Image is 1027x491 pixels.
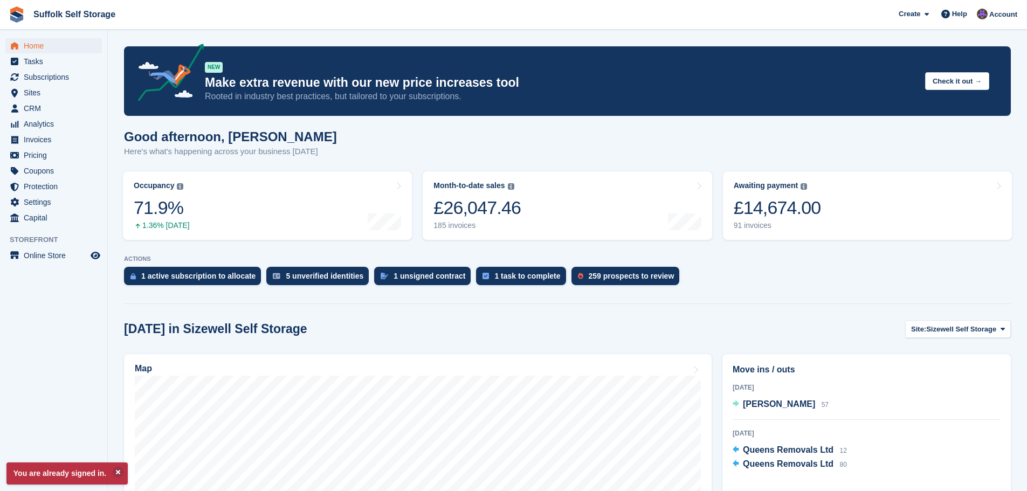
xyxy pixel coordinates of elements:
span: Subscriptions [24,70,88,85]
div: 5 unverified identities [286,272,363,280]
a: menu [5,195,102,210]
img: prospect-51fa495bee0391a8d652442698ab0144808aea92771e9ea1ae160a38d050c398.svg [578,273,583,279]
img: task-75834270c22a3079a89374b754ae025e5fb1db73e45f91037f5363f120a921f8.svg [483,273,489,279]
a: menu [5,101,102,116]
h1: Good afternoon, [PERSON_NAME] [124,129,337,144]
span: Protection [24,179,88,194]
span: CRM [24,101,88,116]
div: NEW [205,62,223,73]
span: Sites [24,85,88,100]
div: 1 unsigned contract [394,272,465,280]
div: [DATE] [733,428,1001,438]
a: Queens Removals Ltd 80 [733,458,847,472]
div: 1 active subscription to allocate [141,272,256,280]
span: Home [24,38,88,53]
img: icon-info-grey-7440780725fd019a000dd9b08b2336e03edf1995a4989e88bcd33f0948082b44.svg [801,183,807,190]
span: Help [952,9,967,19]
img: icon-info-grey-7440780725fd019a000dd9b08b2336e03edf1995a4989e88bcd33f0948082b44.svg [177,183,183,190]
img: verify_identity-adf6edd0f0f0b5bbfe63781bf79b02c33cf7c696d77639b501bdc392416b5a36.svg [273,273,280,279]
div: Awaiting payment [734,181,798,190]
span: 80 [839,461,846,468]
a: [PERSON_NAME] 57 [733,398,829,412]
p: Make extra revenue with our new price increases tool [205,75,916,91]
div: £14,674.00 [734,197,821,219]
div: 91 invoices [734,221,821,230]
a: menu [5,70,102,85]
p: Here's what's happening across your business [DATE] [124,146,337,158]
a: Suffolk Self Storage [29,5,120,23]
span: Invoices [24,132,88,147]
a: menu [5,38,102,53]
a: Awaiting payment £14,674.00 91 invoices [723,171,1012,240]
div: Month-to-date sales [433,181,505,190]
h2: Move ins / outs [733,363,1001,376]
a: 5 unverified identities [266,267,374,291]
a: 1 unsigned contract [374,267,476,291]
div: 1 task to complete [494,272,560,280]
img: contract_signature_icon-13c848040528278c33f63329250d36e43548de30e8caae1d1a13099fd9432cc5.svg [381,273,388,279]
div: £26,047.46 [433,197,521,219]
span: Account [989,9,1017,20]
a: menu [5,116,102,132]
a: menu [5,132,102,147]
div: 71.9% [134,197,190,219]
span: Site: [911,324,926,335]
img: price-adjustments-announcement-icon-8257ccfd72463d97f412b2fc003d46551f7dbcb40ab6d574587a9cd5c0d94... [129,44,204,105]
span: [PERSON_NAME] [743,399,815,409]
span: Queens Removals Ltd [743,445,833,454]
div: 1.36% [DATE] [134,221,190,230]
a: menu [5,85,102,100]
span: 12 [839,447,846,454]
a: menu [5,54,102,69]
a: 1 task to complete [476,267,571,291]
a: 1 active subscription to allocate [124,267,266,291]
span: Queens Removals Ltd [743,459,833,468]
span: Settings [24,195,88,210]
img: icon-info-grey-7440780725fd019a000dd9b08b2336e03edf1995a4989e88bcd33f0948082b44.svg [508,183,514,190]
span: 57 [822,401,829,409]
p: ACTIONS [124,255,1011,262]
a: menu [5,179,102,194]
h2: [DATE] in Sizewell Self Storage [124,322,307,336]
p: You are already signed in. [6,462,128,485]
span: Analytics [24,116,88,132]
a: 259 prospects to review [571,267,685,291]
a: menu [5,148,102,163]
a: menu [5,210,102,225]
button: Check it out → [925,72,989,90]
a: Month-to-date sales £26,047.46 185 invoices [423,171,712,240]
span: Coupons [24,163,88,178]
span: Create [899,9,920,19]
a: menu [5,163,102,178]
span: Tasks [24,54,88,69]
span: Capital [24,210,88,225]
a: Queens Removals Ltd 12 [733,444,847,458]
div: 259 prospects to review [589,272,674,280]
span: Online Store [24,248,88,263]
div: [DATE] [733,383,1001,392]
img: active_subscription_to_allocate_icon-d502201f5373d7db506a760aba3b589e785aa758c864c3986d89f69b8ff3... [130,273,136,280]
span: Sizewell Self Storage [926,324,996,335]
button: Site: Sizewell Self Storage [905,320,1011,338]
a: Preview store [89,249,102,262]
a: menu [5,248,102,263]
span: Storefront [10,234,107,245]
div: Occupancy [134,181,174,190]
img: stora-icon-8386f47178a22dfd0bd8f6a31ec36ba5ce8667c1dd55bd0f319d3a0aa187defe.svg [9,6,25,23]
div: 185 invoices [433,221,521,230]
img: Emma [977,9,988,19]
span: Pricing [24,148,88,163]
p: Rooted in industry best practices, but tailored to your subscriptions. [205,91,916,102]
a: Occupancy 71.9% 1.36% [DATE] [123,171,412,240]
h2: Map [135,364,152,374]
